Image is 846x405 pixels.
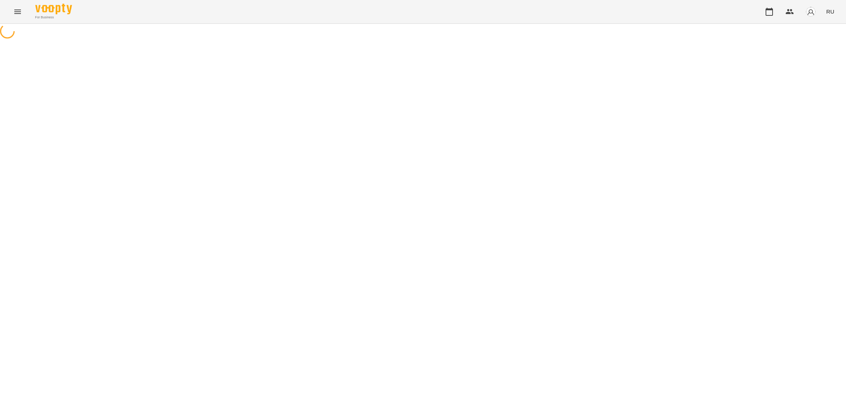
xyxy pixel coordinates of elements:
button: RU [823,5,837,18]
span: RU [826,8,834,15]
button: Menu [9,3,26,21]
img: avatar_s.png [806,7,816,17]
span: For Business [35,15,72,20]
img: Voopty Logo [35,4,72,14]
